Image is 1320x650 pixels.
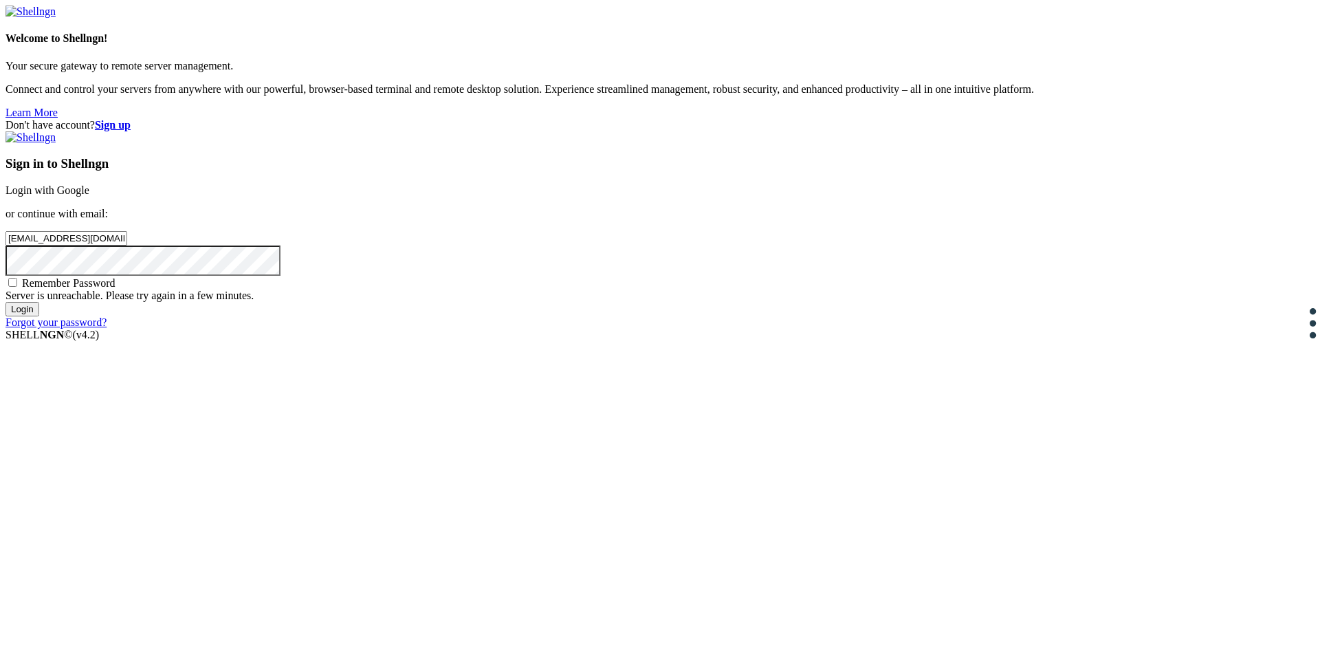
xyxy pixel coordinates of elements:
a: Forgot your password? [5,316,107,328]
span: 4.2.0 [73,329,100,340]
input: Login [5,302,39,316]
span: Remember Password [22,277,115,289]
a: Sign up [95,119,131,131]
input: Email address [5,231,127,246]
b: NGN [40,329,65,340]
img: Shellngn [5,6,56,18]
h3: Sign in to Shellngn [5,156,1314,171]
p: or continue with email: [5,208,1314,220]
a: Login with Google [5,184,89,196]
div: Server is unreachable. Please try again in a few minutes. [5,290,1314,302]
input: Remember Password [8,278,17,287]
div: Don't have account? [5,119,1314,131]
p: Your secure gateway to remote server management. [5,60,1314,72]
a: Learn More [5,107,58,118]
p: Connect and control your servers from anywhere with our powerful, browser-based terminal and remo... [5,83,1314,96]
h4: Welcome to Shellngn! [5,32,1314,45]
span: SHELL © [5,329,99,340]
img: Shellngn [5,131,56,144]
